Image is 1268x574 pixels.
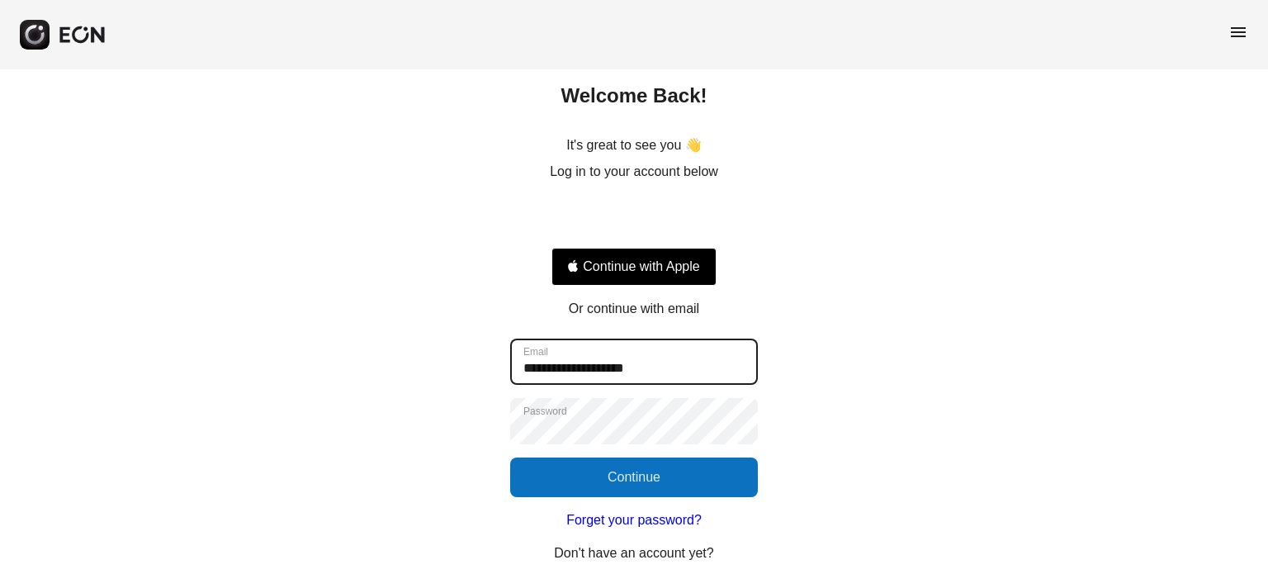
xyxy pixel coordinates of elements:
label: Password [523,405,567,418]
span: menu [1228,22,1248,42]
p: It's great to see you 👋 [566,135,702,155]
button: Continue [510,458,758,497]
button: Signin with apple ID [551,248,717,286]
p: Log in to your account below [550,162,718,182]
p: Or continue with email [569,299,699,319]
iframe: Sign in with Google Button [543,200,725,236]
h2: Welcome Back! [561,83,707,109]
p: Don't have an account yet? [554,543,713,563]
label: Email [523,345,548,358]
a: Forget your password? [566,510,702,530]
